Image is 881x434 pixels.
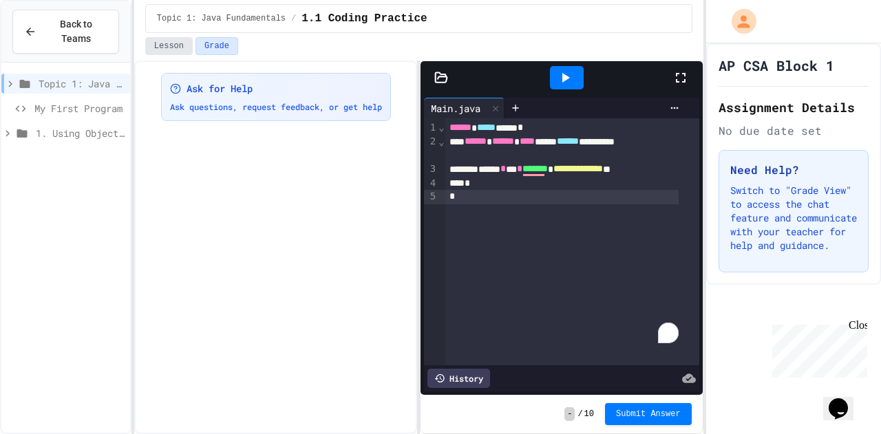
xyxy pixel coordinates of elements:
div: Ask questions, request feedback, or get help [170,101,382,112]
div: History [427,369,490,388]
button: Back to Teams [12,10,119,54]
div: Main.java [424,101,487,116]
span: Submit Answer [616,409,681,420]
span: 1.1 Coding Practice [301,10,427,27]
div: My Account [717,6,760,37]
div: Chat with us now!Close [6,6,95,87]
span: Fold line [438,122,445,133]
div: 2 [424,135,438,162]
h1: AP CSA Block 1 [719,56,834,75]
div: Main.java [424,98,505,118]
iframe: chat widget [823,379,867,420]
span: Ask for Help [187,82,253,96]
div: 3 [424,162,438,176]
div: 5 [424,190,438,204]
button: Submit Answer [605,403,692,425]
p: Switch to "Grade View" to access the chat feature and communicate with your teacher for help and ... [730,184,857,252]
div: To enrich screen reader interactions, please activate Accessibility in Grammarly extension settings [445,118,699,365]
span: Fold line [438,136,445,147]
iframe: chat widget [767,319,867,378]
span: / [291,13,296,24]
div: 1 [424,121,438,135]
div: No due date set [719,122,869,139]
button: Grade [195,37,238,55]
span: / [577,409,582,420]
span: Back to Teams [45,17,107,46]
button: Lesson [145,37,193,55]
span: Topic 1: Java Fundamentals [39,76,125,91]
span: My First Program [34,101,125,116]
h3: Need Help? [730,162,857,178]
span: Topic 1: Java Fundamentals [157,13,286,24]
h2: Assignment Details [719,98,869,117]
div: 4 [424,177,438,191]
span: - [564,407,575,421]
span: 10 [584,409,594,420]
span: 1. Using Objects and Methods [36,126,125,140]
